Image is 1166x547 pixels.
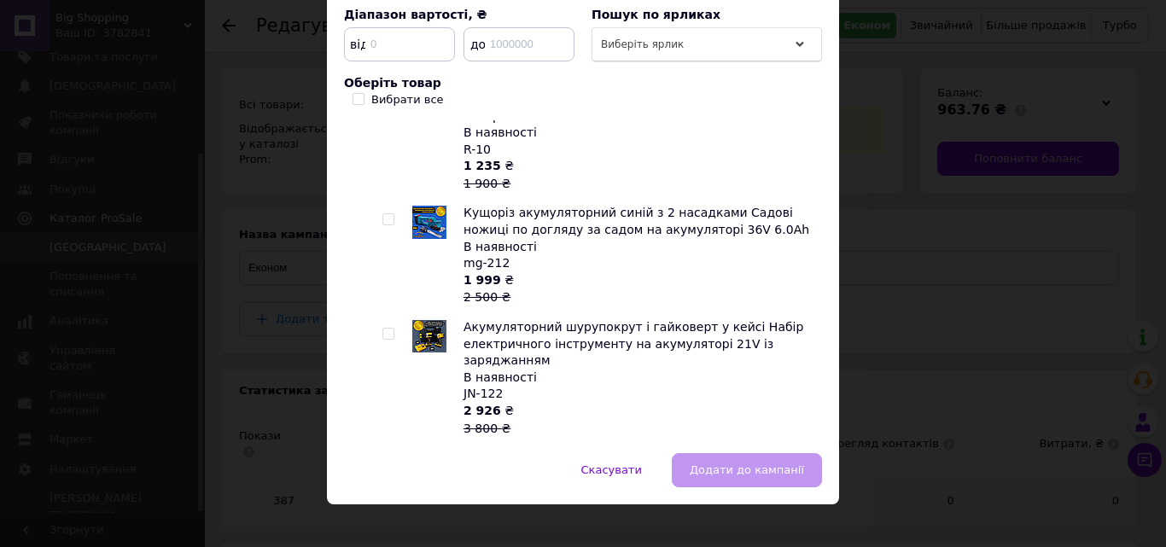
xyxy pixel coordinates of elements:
[463,403,813,437] div: ₴
[344,76,441,90] span: Оберіть товар
[463,256,510,270] span: mg-212
[463,75,809,122] span: Акумуляторна електропилка Chain Saw з шиною на 20 см та масляним баком, Ручна електро пилка з дво...
[463,272,813,306] div: ₴
[463,404,501,417] b: 2 926
[463,290,510,304] span: 2 500 ₴
[581,463,642,476] span: Скасувати
[592,8,720,21] span: Пошук по ярликах
[601,38,684,50] span: Виберіть ярлик
[463,370,813,387] div: В наявності
[346,36,367,53] span: від
[344,8,487,21] span: Діапазон вартості, ₴
[463,320,803,367] span: Акумуляторний шурупокрут і гайковерт у кейсі Набір електричного інструменту на акумуляторі 21V із...
[463,273,501,287] b: 1 999
[371,92,444,108] div: Вибрати все
[412,206,446,239] img: Кущоріз акумуляторний синій з 2 насадками Садові ножиці по догляду за садом на акумуляторі 36V 6.0Ah
[463,206,809,236] span: Кущоріз акумуляторний синій з 2 насадками Садові ножиці по догляду за садом на акумуляторі 36V 6.0Ah
[463,158,813,192] div: ₴
[463,422,510,435] span: 3 800 ₴
[463,143,491,156] span: R-10
[563,453,660,487] button: Скасувати
[463,387,503,400] span: JN-122
[463,159,501,172] b: 1 235
[463,177,510,190] span: 1 900 ₴
[465,36,487,53] span: до
[463,125,813,142] div: В наявності
[344,27,455,61] input: 0
[463,27,574,61] input: 1000000
[412,320,446,352] img: Акумуляторний шурупокрут і гайковерт у кейсі Набір електричного інструменту на акумуляторі 21V із...
[463,239,813,256] div: В наявності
